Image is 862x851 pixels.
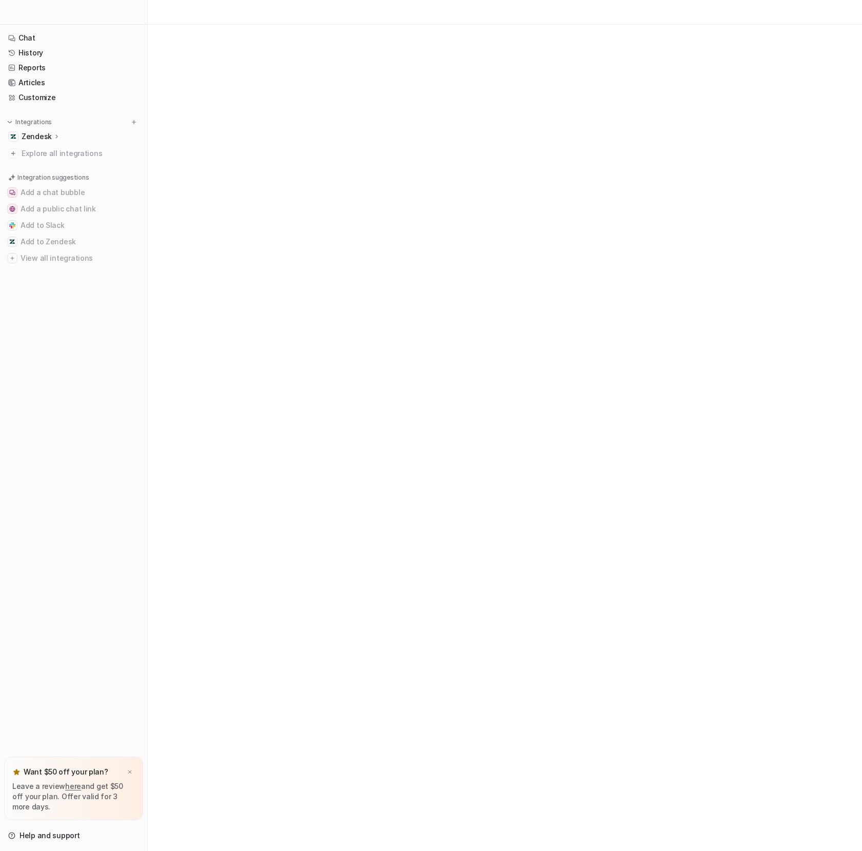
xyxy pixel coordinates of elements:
a: Help and support [4,828,143,843]
a: Customize [4,90,143,105]
a: Explore all integrations [4,146,143,161]
a: Articles [4,75,143,90]
p: Integration suggestions [17,173,89,182]
button: Integrations [4,117,55,127]
a: Reports [4,61,143,75]
img: expand menu [6,119,13,126]
button: Add a chat bubbleAdd a chat bubble [4,184,143,201]
img: star [12,768,21,776]
span: Explore all integrations [22,145,139,162]
img: Add a chat bubble [9,189,15,196]
p: Want $50 off your plan? [24,767,108,777]
img: x [127,769,133,776]
button: Add to ZendeskAdd to Zendesk [4,234,143,250]
img: menu_add.svg [130,119,138,126]
button: Add to SlackAdd to Slack [4,217,143,234]
button: Add a public chat linkAdd a public chat link [4,201,143,217]
a: Chat [4,31,143,45]
img: Add to Slack [9,222,15,228]
img: Zendesk [10,133,16,140]
img: Add a public chat link [9,206,15,212]
a: History [4,46,143,60]
p: Integrations [15,118,52,126]
button: View all integrationsView all integrations [4,250,143,266]
p: Leave a review and get $50 off your plan. Offer valid for 3 more days. [12,781,135,812]
a: here [65,782,81,790]
img: Add to Zendesk [9,239,15,245]
img: View all integrations [9,255,15,261]
p: Zendesk [22,131,52,142]
img: explore all integrations [8,148,18,159]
